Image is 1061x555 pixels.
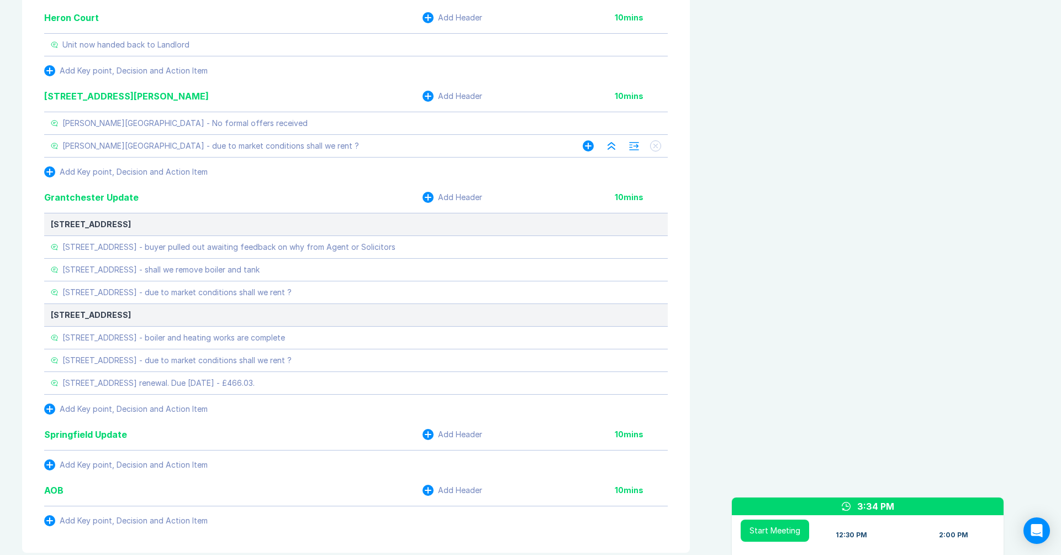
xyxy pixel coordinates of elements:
button: Add Key point, Decision and Action Item [44,515,208,526]
div: 10 mins [615,486,668,495]
button: Add Key point, Decision and Action Item [44,166,208,177]
div: Add Header [438,486,482,495]
div: Add Key point, Decision and Action Item [60,516,208,525]
div: [STREET_ADDRESS] renewal. Due [DATE] - £466.03. [62,379,255,388]
div: [STREET_ADDRESS] - boiler and heating works are complete [62,333,285,342]
div: Add Header [438,193,482,202]
div: 2:00 PM [939,531,968,540]
div: [STREET_ADDRESS][PERSON_NAME] [44,90,209,103]
div: Unit now handed back to Landlord [62,40,189,49]
button: Add Key point, Decision and Action Item [44,65,208,76]
div: Springfield Update [44,428,127,441]
div: [STREET_ADDRESS] - due to market conditions shall we rent ? [62,288,292,297]
div: Add Header [438,430,482,439]
button: Add Header [423,91,482,102]
div: 10 mins [615,430,668,439]
div: [STREET_ADDRESS] - buyer pulled out awaiting feedback on why from Agent or Solicitors [62,243,395,252]
div: Open Intercom Messenger [1023,517,1050,544]
div: [STREET_ADDRESS] [51,311,661,320]
div: [PERSON_NAME][GEOGRAPHIC_DATA] - due to market conditions shall we rent ? [62,142,359,150]
div: Add Key point, Decision and Action Item [60,167,208,176]
div: [STREET_ADDRESS] - shall we remove boiler and tank [62,265,260,274]
div: 3:34 PM [857,500,894,513]
div: Heron Court [44,11,99,24]
div: 10 mins [615,193,668,202]
div: Add Key point, Decision and Action Item [60,405,208,413]
div: Add Header [438,92,482,101]
div: 12:30 PM [836,531,867,540]
div: [PERSON_NAME][GEOGRAPHIC_DATA] - No formal offers received [62,119,308,128]
div: Add Key point, Decision and Action Item [60,460,208,469]
button: Add Key point, Decision and Action Item [44,459,208,470]
div: 10 mins [615,92,668,101]
div: 10 mins [615,13,668,22]
div: Add Header [438,13,482,22]
button: Add Key point, Decision and Action Item [44,404,208,415]
div: [STREET_ADDRESS] [51,220,661,229]
button: Add Header [423,12,482,23]
button: Start Meeting [741,520,809,542]
div: Add Key point, Decision and Action Item [60,66,208,75]
button: Add Header [423,485,482,496]
button: Add Header [423,192,482,203]
div: Grantchester Update [44,191,139,204]
div: AOB [44,484,64,497]
div: [STREET_ADDRESS] - due to market conditions shall we rent ? [62,356,292,365]
button: Add Header [423,429,482,440]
